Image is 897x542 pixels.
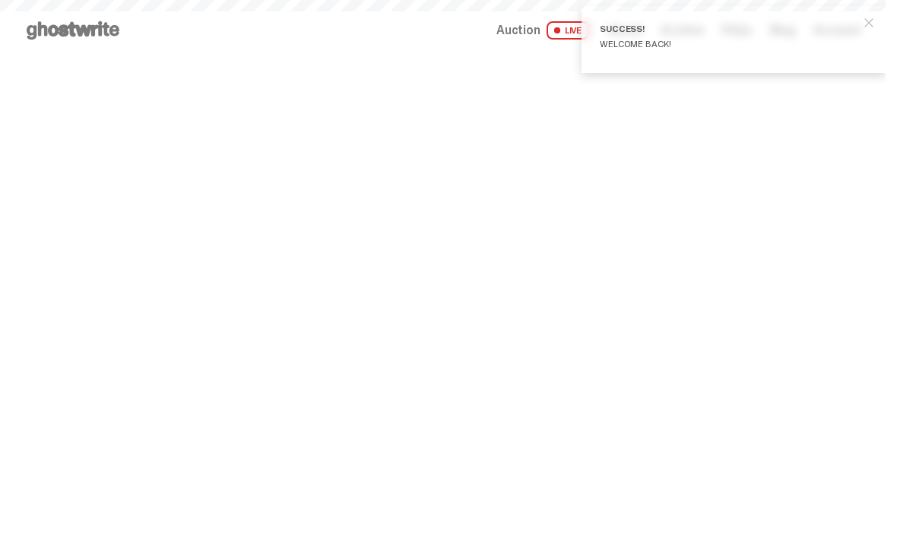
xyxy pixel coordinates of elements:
[496,24,540,36] span: Auction
[600,24,855,33] div: Success!
[600,40,855,49] div: Welcome back!
[496,21,589,40] a: Auction LIVE
[547,21,590,40] span: LIVE
[855,9,883,36] button: close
